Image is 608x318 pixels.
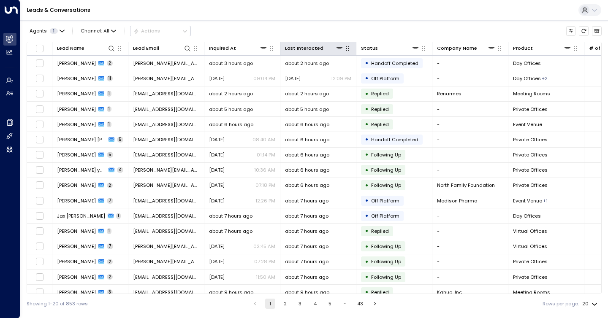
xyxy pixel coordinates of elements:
[365,103,369,115] div: •
[35,120,44,129] span: Toggle select row
[209,44,236,52] div: Inquired At
[285,258,328,265] span: about 7 hours ago
[513,243,547,250] span: Virtual Offices
[513,44,533,52] div: Product
[35,135,44,144] span: Toggle select row
[437,182,495,189] span: North Family Foundation
[513,121,542,128] span: Event Venue
[371,121,389,128] span: Replied
[57,167,106,173] span: baker yadak
[209,121,253,128] span: about 6 hours ago
[285,213,328,219] span: about 7 hours ago
[35,242,44,251] span: Toggle select row
[432,254,508,269] td: -
[133,182,199,189] span: caroline@northfamilyfoundation.ca
[57,258,96,265] span: Shivam Khurania
[57,274,96,280] span: Erika Bjerke
[285,106,329,113] span: about 5 hours ago
[371,106,389,113] span: Replied
[355,299,365,309] button: Go to page 43
[371,213,399,219] span: Off Platform
[117,167,123,173] span: 4
[107,289,113,295] span: 3
[133,151,199,158] span: virginiec@yahoo.com
[325,299,335,309] button: Go to page 5
[35,227,44,235] span: Toggle select row
[437,44,495,52] div: Company Name
[35,151,44,159] span: Toggle select row
[35,212,44,220] span: Toggle select row
[27,6,90,13] a: Leads & Conversations
[513,274,548,280] span: Private Offices
[35,166,44,174] span: Toggle select row
[285,197,328,204] span: about 7 hours ago
[27,26,67,35] button: Agents1
[432,163,508,178] td: -
[582,299,599,309] div: 20
[107,121,111,127] span: 1
[255,197,275,204] p: 12:26 PM
[35,74,44,83] span: Toggle select row
[513,182,548,189] span: Private Offices
[130,26,191,36] button: Actions
[107,183,113,189] span: 2
[513,167,548,173] span: Private Offices
[209,90,253,97] span: about 2 hours ago
[209,258,225,265] span: Sep 24, 2025
[432,269,508,284] td: -
[513,151,548,158] span: Private Offices
[361,44,419,52] div: Status
[35,273,44,281] span: Toggle select row
[432,117,508,132] td: -
[57,44,84,52] div: Lead Name
[252,136,275,143] p: 08:40 AM
[133,243,199,250] span: marcus@cftuk.co
[107,60,113,66] span: 2
[513,106,548,113] span: Private Offices
[513,90,550,97] span: Meeting Rooms
[107,274,113,280] span: 2
[513,60,541,67] span: Day Offices
[285,75,301,82] span: Sep 23, 2025
[579,26,589,36] span: Refresh
[35,59,44,67] span: Toggle select row
[57,44,115,52] div: Lead Name
[209,197,225,204] span: Sep 24, 2025
[365,256,369,267] div: •
[543,300,579,307] label: Rows per page:
[513,75,541,82] span: Day Offices
[432,71,508,86] td: -
[285,44,323,52] div: Last Interacted
[285,243,328,250] span: about 7 hours ago
[365,149,369,160] div: •
[78,26,119,35] span: Channel:
[265,299,275,309] button: page 1
[133,136,199,143] span: clararobin.psychotherapy@gmail.com
[133,44,191,52] div: Lead Email
[209,289,253,296] span: about 9 hours ago
[57,60,96,67] span: Linda Schuck
[437,90,461,97] span: Renarmes
[371,258,401,265] span: Following Up
[257,151,275,158] p: 01:14 PM
[35,257,44,266] span: Toggle select row
[107,75,113,81] span: 11
[107,91,111,97] span: 1
[437,44,477,52] div: Company Name
[103,28,109,34] span: All
[432,102,508,116] td: -
[371,289,389,296] span: Replied
[209,243,225,250] span: Sep 22, 2025
[365,241,369,252] div: •
[133,228,199,234] span: georgesjosee8@gmail.com
[107,106,111,112] span: 1
[78,26,119,35] button: Channel:All
[285,228,328,234] span: about 7 hours ago
[133,44,159,52] div: Lead Email
[57,289,96,296] span: Casey Savlov
[371,274,401,280] span: Following Up
[57,228,96,234] span: Josee Maika Georges
[107,259,113,265] span: 2
[513,44,571,52] div: Product
[513,213,541,219] span: Day Offices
